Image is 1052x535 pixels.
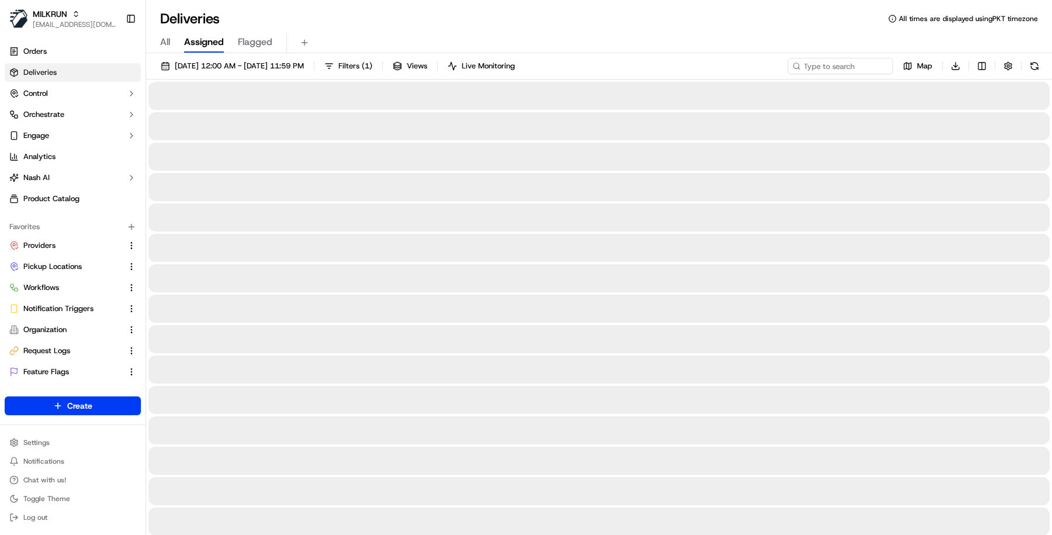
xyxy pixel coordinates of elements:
[5,168,141,187] button: Nash AI
[23,346,70,356] span: Request Logs
[67,400,92,412] span: Create
[23,67,57,78] span: Deliveries
[23,325,67,335] span: Organization
[23,457,64,466] span: Notifications
[175,61,304,71] span: [DATE] 12:00 AM - [DATE] 11:59 PM
[442,58,520,74] button: Live Monitoring
[9,303,122,314] a: Notification Triggers
[23,438,50,447] span: Settings
[319,58,378,74] button: Filters(1)
[5,472,141,488] button: Chat with us!
[338,61,372,71] span: Filters
[917,61,932,71] span: Map
[33,20,116,29] button: [EMAIL_ADDRESS][DOMAIN_NAME]
[9,240,122,251] a: Providers
[9,9,28,28] img: MILKRUN
[898,58,937,74] button: Map
[23,88,48,99] span: Control
[160,9,220,28] h1: Deliveries
[5,218,141,236] div: Favorites
[9,367,122,377] a: Feature Flags
[23,46,47,57] span: Orders
[5,42,141,61] a: Orders
[5,84,141,103] button: Control
[23,261,82,272] span: Pickup Locations
[1026,58,1043,74] button: Refresh
[5,63,141,82] a: Deliveries
[23,151,56,162] span: Analytics
[362,61,372,71] span: ( 1 )
[5,341,141,360] button: Request Logs
[5,126,141,145] button: Engage
[5,278,141,297] button: Workflows
[23,240,56,251] span: Providers
[5,434,141,451] button: Settings
[5,189,141,208] a: Product Catalog
[23,475,66,485] span: Chat with us!
[788,58,893,74] input: Type to search
[5,236,141,255] button: Providers
[9,325,122,335] a: Organization
[23,282,59,293] span: Workflows
[5,299,141,318] button: Notification Triggers
[238,35,272,49] span: Flagged
[5,5,121,33] button: MILKRUNMILKRUN[EMAIL_ADDRESS][DOMAIN_NAME]
[9,346,122,356] a: Request Logs
[184,35,224,49] span: Assigned
[23,513,47,522] span: Log out
[23,367,69,377] span: Feature Flags
[5,257,141,276] button: Pickup Locations
[5,453,141,470] button: Notifications
[407,61,427,71] span: Views
[5,147,141,166] a: Analytics
[9,282,122,293] a: Workflows
[23,194,79,204] span: Product Catalog
[23,172,50,183] span: Nash AI
[387,58,432,74] button: Views
[33,8,67,20] button: MILKRUN
[9,261,122,272] a: Pickup Locations
[23,130,49,141] span: Engage
[899,14,1038,23] span: All times are displayed using PKT timezone
[5,320,141,339] button: Organization
[23,494,70,503] span: Toggle Theme
[5,491,141,507] button: Toggle Theme
[23,303,94,314] span: Notification Triggers
[5,396,141,415] button: Create
[155,58,309,74] button: [DATE] 12:00 AM - [DATE] 11:59 PM
[23,109,64,120] span: Orchestrate
[5,363,141,381] button: Feature Flags
[462,61,515,71] span: Live Monitoring
[5,105,141,124] button: Orchestrate
[5,509,141,526] button: Log out
[160,35,170,49] span: All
